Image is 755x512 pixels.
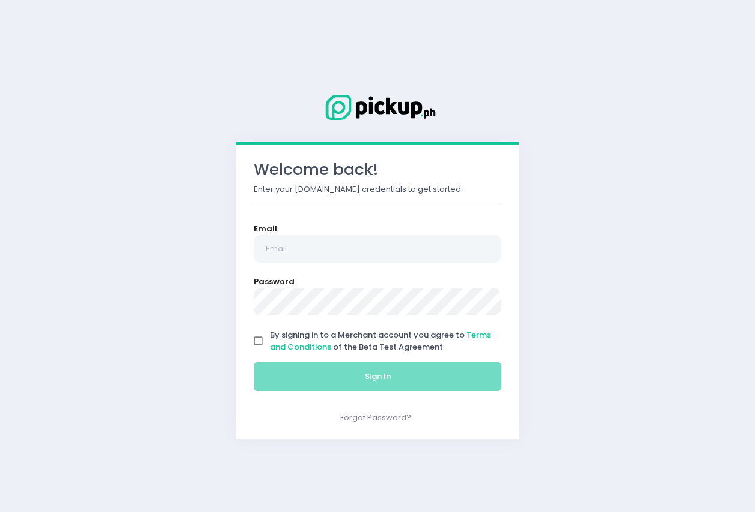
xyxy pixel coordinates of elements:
[340,412,411,423] a: Forgot Password?
[254,276,295,288] label: Password
[254,223,277,235] label: Email
[270,329,491,353] a: Terms and Conditions
[254,183,501,195] p: Enter your [DOMAIN_NAME] credentials to get started.
[254,161,501,179] h3: Welcome back!
[317,92,438,122] img: Logo
[254,235,501,263] input: Email
[254,362,501,391] button: Sign In
[365,371,391,382] span: Sign In
[270,329,491,353] span: By signing in to a Merchant account you agree to of the Beta Test Agreement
